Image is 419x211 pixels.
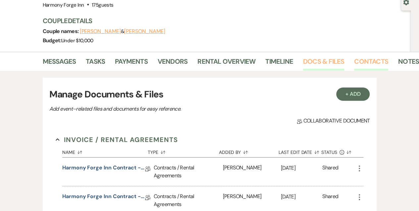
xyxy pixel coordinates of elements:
[62,164,145,174] a: Harmony Forge Inn Contract - Diamond Package DELETE
[281,193,322,201] p: [DATE]
[124,29,165,34] button: [PERSON_NAME]
[354,56,388,71] a: Contacts
[49,88,370,101] h3: Manage Documents & Files
[321,150,337,155] span: Status
[303,56,344,71] a: Docs & Files
[148,145,219,157] button: Type
[56,135,178,145] button: Invoice / Rental Agreements
[49,105,281,113] p: Add event–related files and documents for easy reference.
[115,56,148,71] a: Payments
[223,158,281,186] div: [PERSON_NAME]
[43,2,84,8] span: Harmony Forge Inn
[297,117,370,125] span: Collaborative document
[219,145,279,157] button: Added By
[80,29,121,34] button: [PERSON_NAME]
[197,56,255,71] a: Rental Overview
[322,164,338,180] div: Shared
[321,145,355,157] button: Status
[92,2,113,8] span: 175 guests
[43,16,404,25] h3: Couple Details
[62,193,145,203] a: Harmony Forge Inn Contract - Diamond Package
[61,37,93,44] span: Under $10,000
[322,193,338,208] div: Shared
[43,37,62,44] span: Budget:
[80,28,165,35] span: &
[43,56,76,71] a: Messages
[158,56,187,71] a: Vendors
[62,145,148,157] button: Name
[154,158,223,186] div: Contracts / Rental Agreements
[279,145,321,157] button: Last Edit Date
[281,164,322,172] p: [DATE]
[265,56,293,71] a: Timeline
[398,56,419,71] a: Notes
[336,88,370,101] button: + Add
[86,56,105,71] a: Tasks
[43,28,80,35] span: Couple names:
